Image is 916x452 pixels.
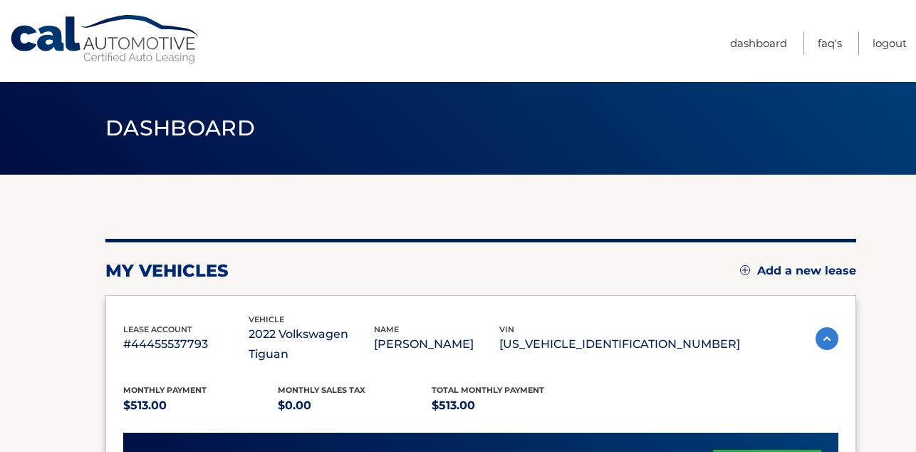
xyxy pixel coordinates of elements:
a: Add a new lease [740,264,856,278]
span: Monthly Payment [123,385,207,395]
p: #44455537793 [123,334,249,354]
p: $513.00 [432,396,586,416]
a: Logout [873,31,907,55]
span: vehicle [249,314,284,324]
p: 2022 Volkswagen Tiguan [249,324,374,364]
span: lease account [123,324,192,334]
a: FAQ's [818,31,842,55]
p: [US_VEHICLE_IDENTIFICATION_NUMBER] [499,334,740,354]
p: $513.00 [123,396,278,416]
img: accordion-active.svg [816,327,838,350]
span: Dashboard [105,115,255,141]
span: name [374,324,399,334]
span: Total Monthly Payment [432,385,544,395]
p: [PERSON_NAME] [374,334,499,354]
img: add.svg [740,265,750,275]
a: Cal Automotive [9,14,202,65]
span: vin [499,324,514,334]
a: Dashboard [730,31,787,55]
h2: my vehicles [105,260,229,282]
p: $0.00 [278,396,432,416]
span: Monthly sales Tax [278,385,365,395]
